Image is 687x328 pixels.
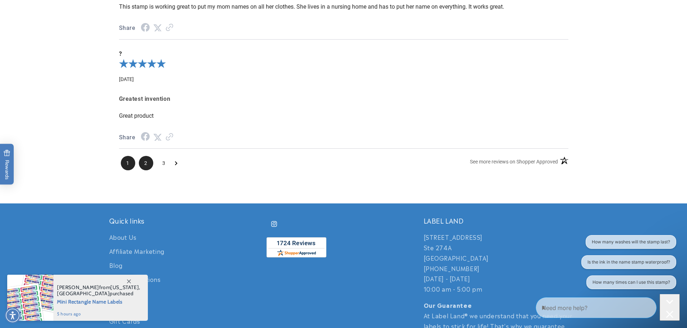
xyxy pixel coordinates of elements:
p: This stamp is working great to put my mom names on all her clothes. She lives in a nursing home a... [119,3,568,10]
h2: Quick links [109,216,264,225]
a: Link to review on the Shopper Approved Certificate. Opens in a new tab [166,24,173,31]
span: Share [119,132,136,143]
a: See more reviews on Shopper Approved: Opens in a new tab [470,156,558,170]
a: Link to review on the Shopper Approved Certificate. Opens in a new tab [166,134,173,141]
a: Twitter Share - open in a new tab [153,134,162,141]
li: Page 1 [121,156,135,170]
li: Page 2 [139,156,153,170]
p: Great product [119,112,568,120]
span: 2 [139,156,153,170]
div: Accessibility Menu [5,307,21,323]
a: About Us [109,232,137,244]
div: 5.0-star overall rating [119,58,568,72]
span: Next Page [175,156,177,170]
p: [STREET_ADDRESS] Ste 274A [GEOGRAPHIC_DATA] [PHONE_NUMBER] [DATE] - [DATE] 10:00 am - 5:00 pm [424,232,578,294]
span: Rewards [4,149,10,179]
a: shopperapproved.com [267,237,326,260]
a: Facebook Share - open in a new tab [141,134,150,141]
span: See more reviews on Shopper Approved [470,159,558,165]
a: Gift Cards [109,314,140,328]
iframe: Gorgias Floating Chat [536,294,680,321]
a: Affiliate Marketing [109,244,164,258]
a: Twitter Share - open in a new tab [153,24,162,31]
span: Date [119,76,134,82]
span: from , purchased [57,284,140,297]
span: 1 [121,156,135,170]
a: Care instructions [109,272,161,286]
span: Mini Rectangle Name Labels [57,297,140,306]
strong: Our Guarantee [424,301,472,309]
span: Greatest invention [119,94,568,104]
iframe: Gorgias live chat conversation starters [577,235,680,296]
span: 5 hours ago [57,311,140,317]
span: [GEOGRAPHIC_DATA] [57,290,110,297]
h2: LABEL LAND [424,216,578,225]
span: 3 [157,156,171,170]
span: Share [119,23,136,33]
span: [US_STATE] [110,284,139,291]
a: Facebook Share - open in a new tab [141,25,150,32]
a: Blog [109,258,123,272]
li: Page 3 [157,156,171,170]
span: ? [119,50,568,58]
iframe: Sign Up via Text for Offers [6,270,91,292]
